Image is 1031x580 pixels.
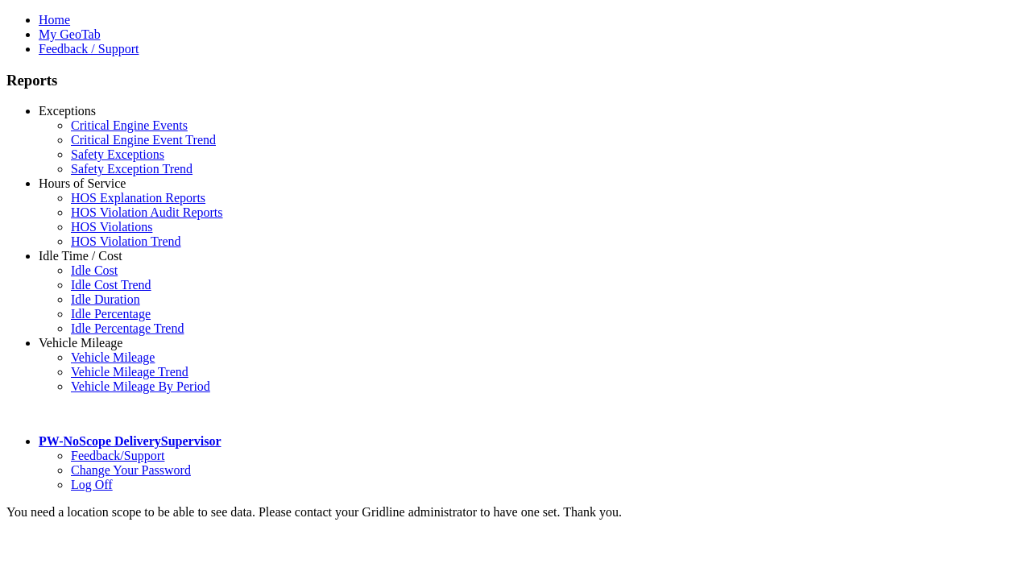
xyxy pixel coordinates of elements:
[71,191,205,205] a: HOS Explanation Reports
[39,42,139,56] a: Feedback / Support
[71,350,155,364] a: Vehicle Mileage
[39,13,70,27] a: Home
[71,162,193,176] a: Safety Exception Trend
[39,27,101,41] a: My GeoTab
[71,278,151,292] a: Idle Cost Trend
[71,205,223,219] a: HOS Violation Audit Reports
[71,147,164,161] a: Safety Exceptions
[39,104,96,118] a: Exceptions
[39,434,221,448] a: PW-NoScope DeliverySupervisor
[71,292,140,306] a: Idle Duration
[71,365,188,379] a: Vehicle Mileage Trend
[6,505,1025,520] div: You need a location scope to be able to see data. Please contact your Gridline administrator to h...
[71,307,151,321] a: Idle Percentage
[39,176,126,190] a: Hours of Service
[39,336,122,350] a: Vehicle Mileage
[71,321,184,335] a: Idle Percentage Trend
[6,72,1025,89] h3: Reports
[71,478,113,491] a: Log Off
[71,133,216,147] a: Critical Engine Event Trend
[71,263,118,277] a: Idle Cost
[71,463,191,477] a: Change Your Password
[71,234,181,248] a: HOS Violation Trend
[71,379,210,393] a: Vehicle Mileage By Period
[71,118,188,132] a: Critical Engine Events
[39,249,122,263] a: Idle Time / Cost
[71,449,164,462] a: Feedback/Support
[71,220,152,234] a: HOS Violations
